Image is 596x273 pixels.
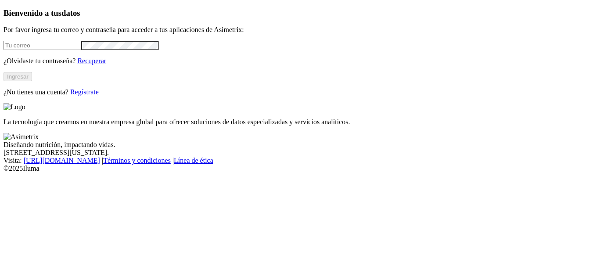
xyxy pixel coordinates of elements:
[4,149,592,157] div: [STREET_ADDRESS][US_STATE].
[4,88,592,96] p: ¿No tienes una cuenta?
[4,118,592,126] p: La tecnología que creamos en nuestra empresa global para ofrecer soluciones de datos especializad...
[4,57,592,65] p: ¿Olvidaste tu contraseña?
[174,157,213,164] a: Línea de ética
[4,133,39,141] img: Asimetrix
[4,72,32,81] button: Ingresar
[4,8,592,18] h3: Bienvenido a tus
[103,157,171,164] a: Términos y condiciones
[4,157,592,165] div: Visita : | |
[4,141,592,149] div: Diseñando nutrición, impactando vidas.
[61,8,80,18] span: datos
[4,165,592,172] div: © 2025 Iluma
[4,41,81,50] input: Tu correo
[4,103,25,111] img: Logo
[4,26,592,34] p: Por favor ingresa tu correo y contraseña para acceder a tus aplicaciones de Asimetrix:
[70,88,99,96] a: Regístrate
[24,157,100,164] a: [URL][DOMAIN_NAME]
[77,57,106,65] a: Recuperar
